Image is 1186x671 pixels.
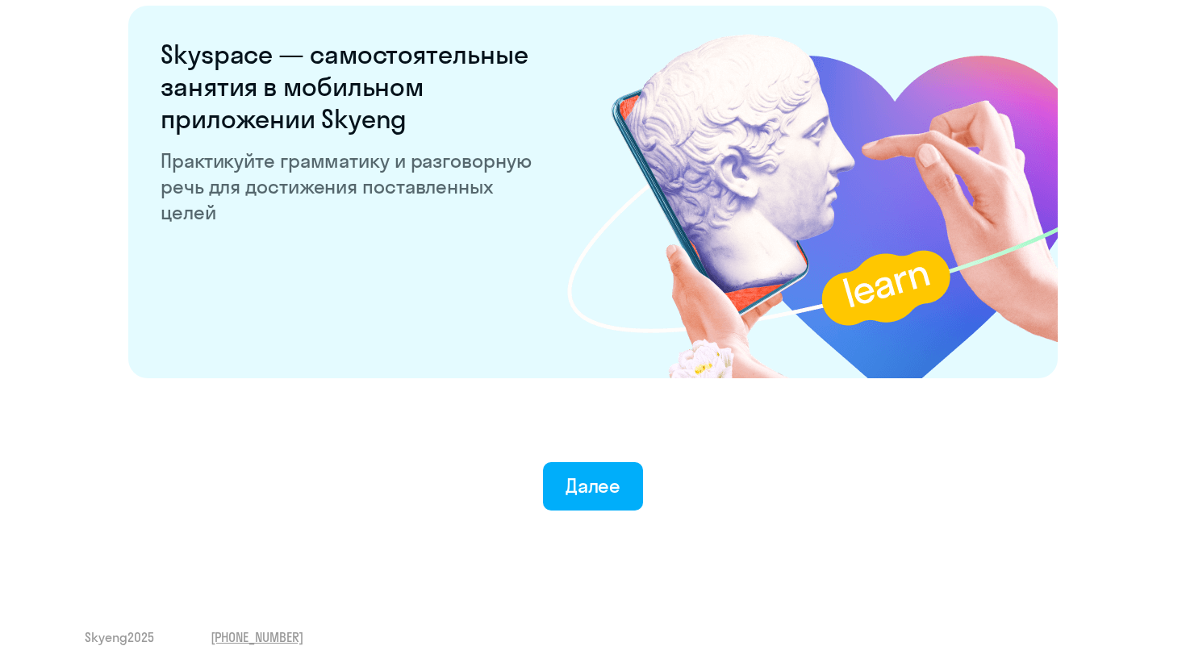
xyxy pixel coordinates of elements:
[161,38,537,135] h6: Skyspace — самостоятельные занятия в мобильном приложении Skyeng
[161,148,537,225] p: Практикуйте грамматику и разговорную речь для достижения поставленных целей
[566,473,621,498] div: Далее
[211,628,303,646] a: [PHONE_NUMBER]
[85,628,154,646] span: Skyeng 2025
[567,6,1058,378] img: skyspace
[543,462,644,511] button: Далее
